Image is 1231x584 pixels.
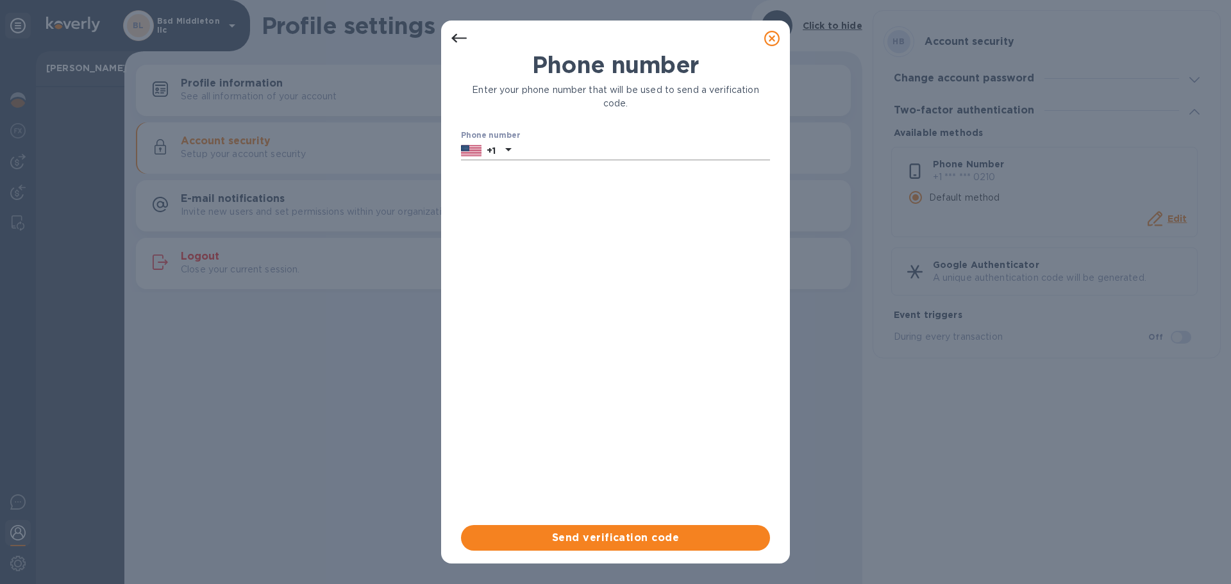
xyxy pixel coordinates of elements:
p: +1 [487,144,496,157]
h1: Phone number [461,51,770,78]
label: Phone number [461,132,520,140]
button: Send verification code [461,525,770,551]
img: US [461,144,482,158]
span: Send verification code [471,530,760,546]
p: Enter your phone number that will be used to send a verification code. [461,83,770,110]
